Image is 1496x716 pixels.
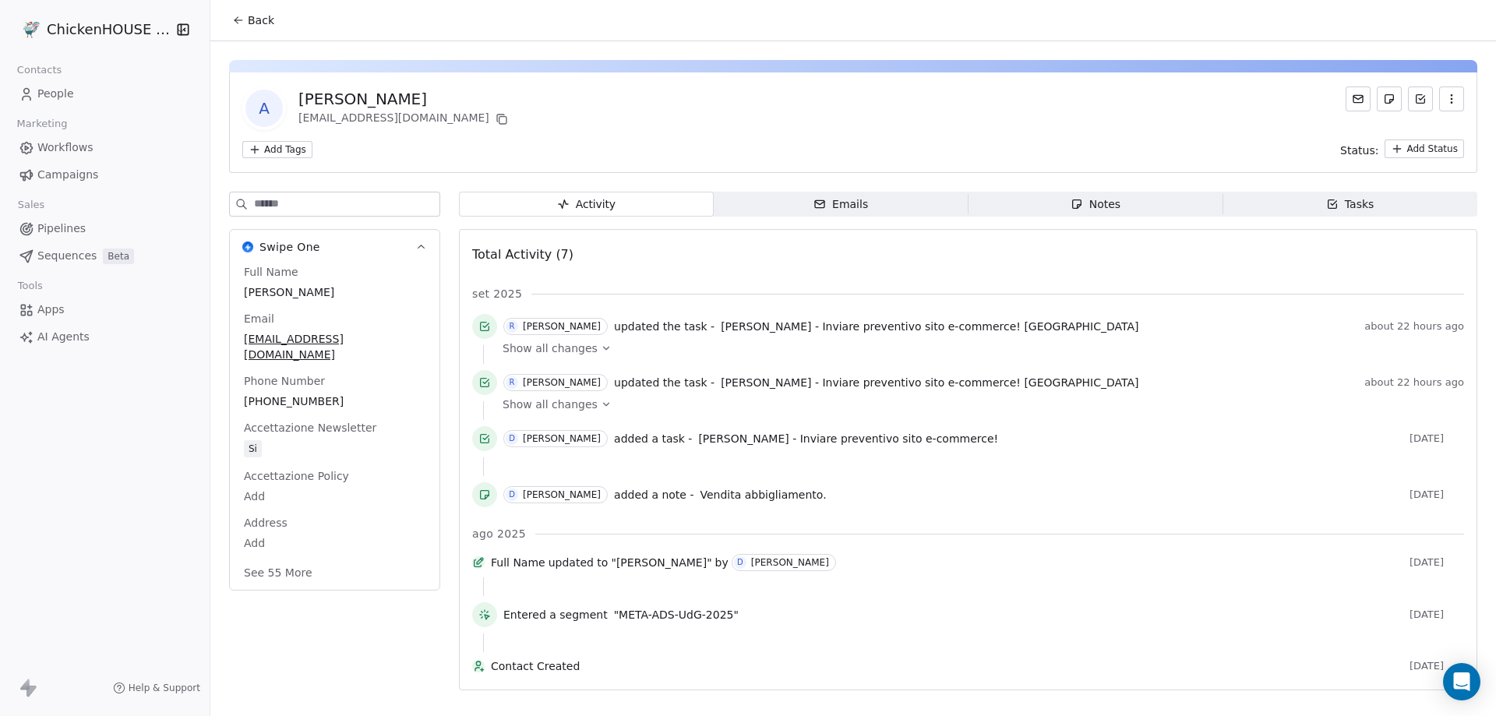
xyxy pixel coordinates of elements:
span: [PERSON_NAME] - Inviare preventivo sito e-commerce! [GEOGRAPHIC_DATA] [721,320,1138,333]
span: Accettazione Policy [241,468,352,484]
div: D [737,556,743,569]
a: Pipelines [12,216,197,242]
span: Status: [1340,143,1378,158]
button: Add Status [1385,139,1464,158]
span: "[PERSON_NAME]" [611,555,711,570]
button: ChickenHOUSE snc [19,16,166,43]
div: [PERSON_NAME] [523,489,601,500]
div: Tasks [1326,196,1374,213]
a: Show all changes [503,340,1453,356]
button: Add Tags [242,141,312,158]
button: Swipe OneSwipe One [230,230,439,264]
span: Show all changes [503,397,598,412]
span: Add [244,489,425,504]
button: Back [223,6,284,34]
span: about 22 hours ago [1364,320,1464,333]
span: Marketing [10,112,74,136]
span: Beta [103,249,134,264]
div: [PERSON_NAME] [751,557,829,568]
a: [PERSON_NAME] - Inviare preventivo sito e-commerce! [GEOGRAPHIC_DATA] [721,317,1138,336]
span: ago 2025 [472,526,526,541]
span: [PERSON_NAME] - Inviare preventivo sito e-commerce! [GEOGRAPHIC_DATA] [721,376,1138,389]
span: added a task - [614,431,692,446]
span: Email [241,311,277,326]
span: by [715,555,729,570]
div: [PERSON_NAME] [298,88,511,110]
div: R [510,320,515,333]
div: [EMAIL_ADDRESS][DOMAIN_NAME] [298,110,511,129]
span: Contact Created [491,658,1403,674]
span: Pipelines [37,220,86,237]
span: Accettazione Newsletter [241,420,379,436]
span: Swipe One [259,239,320,255]
span: [DATE] [1410,608,1464,621]
span: Help & Support [129,682,200,694]
a: Campaigns [12,162,197,188]
div: Si [249,441,257,457]
a: [PERSON_NAME] - Inviare preventivo sito e-commerce! [GEOGRAPHIC_DATA] [721,373,1138,392]
div: R [510,376,515,389]
span: Address [241,515,291,531]
span: "META-ADS-UdG-2025" [614,607,739,623]
a: SequencesBeta [12,243,197,269]
a: Help & Support [113,682,200,694]
span: Contacts [10,58,69,82]
div: [PERSON_NAME] [523,377,601,388]
div: Emails [813,196,868,213]
span: [PERSON_NAME] - Inviare preventivo sito e-commerce! [698,432,998,445]
span: A [245,90,283,127]
img: Swipe One [242,242,253,252]
span: Tools [11,274,49,298]
span: Back [248,12,274,28]
span: Full Name [241,264,302,280]
div: D [509,432,515,445]
img: 4.jpg [22,20,41,39]
div: Notes [1071,196,1120,213]
span: [EMAIL_ADDRESS][DOMAIN_NAME] [244,331,425,362]
span: Total Activity (7) [472,247,573,262]
span: ChickenHOUSE snc [47,19,171,40]
div: D [509,489,515,501]
span: AI Agents [37,329,90,345]
button: See 55 More [235,559,322,587]
span: added a note - [614,487,693,503]
a: Workflows [12,135,197,160]
span: Campaigns [37,167,98,183]
span: Workflows [37,139,93,156]
span: [DATE] [1410,556,1464,569]
span: [DATE] [1410,489,1464,501]
span: [PHONE_NUMBER] [244,393,425,409]
span: People [37,86,74,102]
div: Open Intercom Messenger [1443,663,1480,700]
span: Apps [37,302,65,318]
span: Full Name [491,555,545,570]
a: People [12,81,197,107]
span: Sequences [37,248,97,264]
span: [PERSON_NAME] [244,284,425,300]
span: Vendita abbigliamento. [700,489,826,501]
span: Phone Number [241,373,328,389]
a: Show all changes [503,397,1453,412]
span: updated the task - [614,319,714,334]
span: updated to [549,555,609,570]
a: Vendita abbigliamento. [700,485,826,504]
div: [PERSON_NAME] [523,433,601,444]
span: Sales [11,193,51,217]
a: Apps [12,297,197,323]
span: Entered a segment [503,607,608,623]
span: [DATE] [1410,432,1464,445]
span: Add [244,535,425,551]
span: updated the task - [614,375,714,390]
span: set 2025 [472,286,522,302]
span: Show all changes [503,340,598,356]
a: [PERSON_NAME] - Inviare preventivo sito e-commerce! [698,429,998,448]
div: [PERSON_NAME] [523,321,601,332]
a: AI Agents [12,324,197,350]
div: Swipe OneSwipe One [230,264,439,590]
span: [DATE] [1410,660,1464,672]
span: about 22 hours ago [1364,376,1464,389]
